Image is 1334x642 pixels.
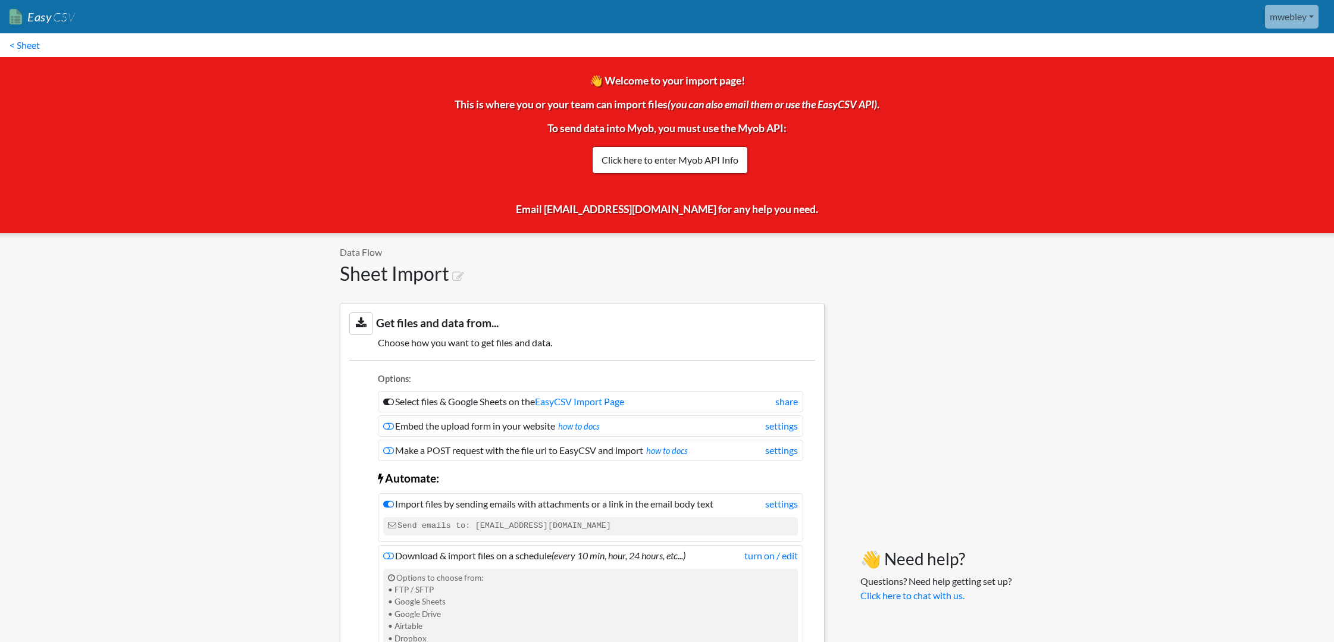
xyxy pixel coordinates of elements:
[668,98,877,111] i: (you can also email them or use the EasyCSV API)
[340,262,825,285] h1: Sheet Import
[378,440,803,461] li: Make a POST request with the file url to EasyCSV and import
[10,5,75,29] a: EasyCSV
[378,493,803,541] li: Import files by sending emails with attachments or a link in the email body text
[52,10,75,24] span: CSV
[558,421,600,431] a: how to docs
[1265,5,1319,29] a: mwebley
[349,312,815,334] h3: Get files and data from...
[744,549,798,563] a: turn on / edit
[378,415,803,437] li: Embed the upload form in your website
[552,550,685,561] i: (every 10 min, hour, 24 hours, etc...)
[378,391,803,412] li: Select files & Google Sheets on the
[592,146,748,174] a: Click here to enter Myob API Info
[765,419,798,433] a: settings
[646,446,688,456] a: how to docs
[383,517,798,535] code: Send emails to: [EMAIL_ADDRESS][DOMAIN_NAME]
[765,443,798,458] a: settings
[535,396,624,407] a: EasyCSV Import Page
[765,497,798,511] a: settings
[860,590,965,601] a: Click here to chat with us.
[340,245,825,259] p: Data Flow
[378,464,803,490] li: Automate:
[860,549,1012,569] h3: 👋 Need help?
[860,574,1012,603] p: Questions? Need help getting set up?
[455,74,879,215] span: 👋 Welcome to your import page! This is where you or your team can import files . To send data int...
[349,337,815,348] h5: Choose how you want to get files and data.
[378,372,803,389] li: Options:
[775,394,798,409] a: share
